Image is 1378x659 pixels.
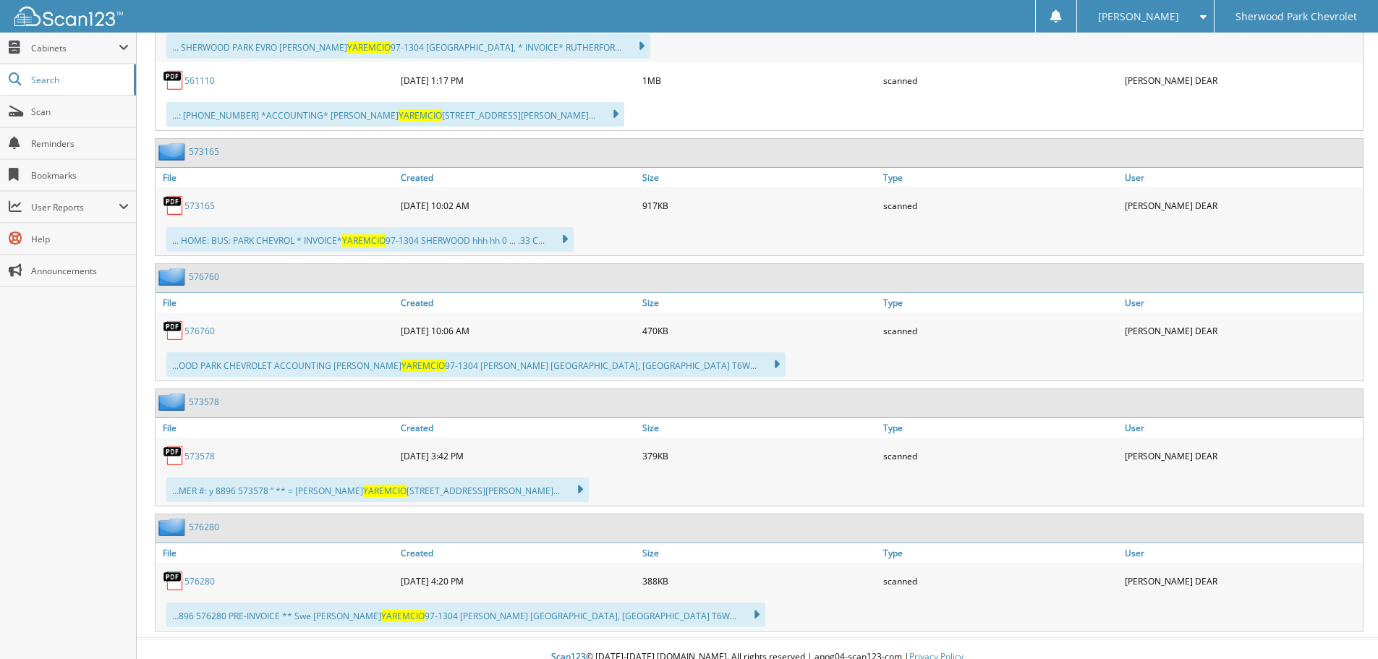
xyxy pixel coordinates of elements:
div: scanned [880,66,1121,95]
div: ... HOME: BUS: PARK CHEVROL * INVOICE* 97-1304 SHERWOOD hhh hh 0 ... .33 C... [166,227,574,252]
a: Type [880,168,1121,187]
a: Created [397,418,639,438]
a: Type [880,418,1121,438]
div: 388KB [639,566,880,595]
img: PDF.png [163,195,184,216]
div: 379KB [639,441,880,470]
span: YAREMCIO [347,41,391,54]
a: User [1121,543,1363,563]
span: Scan [31,106,129,118]
div: [PERSON_NAME] DEAR [1121,566,1363,595]
a: Type [880,543,1121,563]
span: Announcements [31,265,129,277]
a: 576760 [184,325,215,337]
div: scanned [880,191,1121,220]
div: ...MER #: y 8896 573578 “ ** = [PERSON_NAME] [STREET_ADDRESS][PERSON_NAME]... [166,477,589,502]
div: [PERSON_NAME] DEAR [1121,441,1363,470]
a: Created [397,543,639,563]
div: 917KB [639,191,880,220]
a: File [156,543,397,563]
span: YAREMCIO [401,360,445,372]
div: [PERSON_NAME] DEAR [1121,316,1363,345]
div: scanned [880,566,1121,595]
div: ... SHERWOOD PARK EVRO [PERSON_NAME] 97-1304 [GEOGRAPHIC_DATA], * INVOICE* RUTHERFOR... [166,34,650,59]
a: Size [639,293,880,313]
img: folder2.png [158,393,189,411]
span: Sherwood Park Chevrolet [1235,12,1357,21]
a: Created [397,168,639,187]
a: 561110 [184,75,215,87]
a: File [156,293,397,313]
span: [PERSON_NAME] [1098,12,1179,21]
div: [PERSON_NAME] DEAR [1121,191,1363,220]
span: YAREMCIO [381,610,425,622]
img: folder2.png [158,268,189,286]
a: 576760 [189,271,219,283]
a: File [156,168,397,187]
div: 1MB [639,66,880,95]
div: [DATE] 3:42 PM [397,441,639,470]
span: Cabinets [31,42,119,54]
a: File [156,418,397,438]
img: folder2.png [158,143,189,161]
a: 573578 [189,396,219,408]
a: Type [880,293,1121,313]
span: YAREMCIO [363,485,407,497]
div: scanned [880,316,1121,345]
a: Created [397,293,639,313]
div: [DATE] 10:02 AM [397,191,639,220]
span: Reminders [31,137,129,150]
a: Size [639,418,880,438]
span: Search [31,74,127,86]
div: ...: [PHONE_NUMBER] *ACCOUNTING* [PERSON_NAME] [STREET_ADDRESS][PERSON_NAME]... [166,102,624,127]
img: PDF.png [163,320,184,341]
img: PDF.png [163,445,184,467]
a: 576280 [189,521,219,533]
a: 573165 [184,200,215,212]
a: Size [639,168,880,187]
a: User [1121,168,1363,187]
div: ...896 576280 PRE-INVOICE ** Swe [PERSON_NAME] 97-1304 [PERSON_NAME] [GEOGRAPHIC_DATA], [GEOGRAPH... [166,603,765,627]
a: User [1121,293,1363,313]
div: scanned [880,441,1121,470]
span: Help [31,233,129,245]
span: Bookmarks [31,169,129,182]
div: ...OOD PARK CHEVROLET ACCOUNTING [PERSON_NAME] 97-1304 [PERSON_NAME] [GEOGRAPHIC_DATA], [GEOGRAPH... [166,352,786,377]
div: [DATE] 10:06 AM [397,316,639,345]
a: Size [639,543,880,563]
div: 470KB [639,316,880,345]
a: 573578 [184,450,215,462]
span: YAREMCIO [399,109,442,122]
div: [DATE] 4:20 PM [397,566,639,595]
a: 573165 [189,145,219,158]
a: 576280 [184,575,215,587]
img: scan123-logo-white.svg [14,7,123,26]
span: YAREMCIO [342,234,386,247]
iframe: Chat Widget [1306,590,1378,659]
div: [DATE] 1:17 PM [397,66,639,95]
img: PDF.png [163,570,184,592]
a: User [1121,418,1363,438]
div: [PERSON_NAME] DEAR [1121,66,1363,95]
span: User Reports [31,201,119,213]
img: folder2.png [158,518,189,536]
img: PDF.png [163,69,184,91]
